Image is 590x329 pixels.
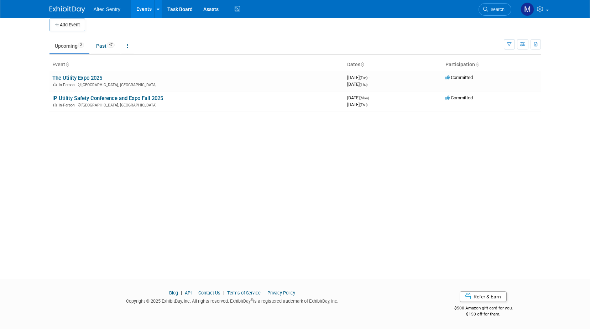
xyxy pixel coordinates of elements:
[262,290,266,296] span: |
[49,39,89,53] a: Upcoming2
[251,298,253,302] sup: ®
[475,62,479,67] a: Sort by Participation Type
[460,291,507,302] a: Refer & Earn
[443,59,541,71] th: Participation
[344,59,443,71] th: Dates
[198,290,220,296] a: Contact Us
[369,75,370,80] span: -
[426,311,541,317] div: $150 off for them.
[360,96,369,100] span: (Mon)
[193,290,197,296] span: |
[267,290,295,296] a: Privacy Policy
[52,82,341,87] div: [GEOGRAPHIC_DATA], [GEOGRAPHIC_DATA]
[445,75,473,80] span: Committed
[59,83,77,87] span: In-Person
[49,6,85,13] img: ExhibitDay
[370,95,371,100] span: -
[347,82,367,87] span: [DATE]
[521,2,534,16] img: Madison White
[91,39,120,53] a: Past47
[227,290,261,296] a: Terms of Service
[78,42,84,48] span: 2
[52,102,341,108] div: [GEOGRAPHIC_DATA], [GEOGRAPHIC_DATA]
[185,290,192,296] a: API
[107,42,115,48] span: 47
[65,62,69,67] a: Sort by Event Name
[94,6,120,12] span: Altec Sentry
[360,83,367,87] span: (Thu)
[426,301,541,317] div: $500 Amazon gift card for you,
[347,95,371,100] span: [DATE]
[53,103,57,106] img: In-Person Event
[360,103,367,107] span: (Thu)
[59,103,77,108] span: In-Person
[179,290,184,296] span: |
[488,7,505,12] span: Search
[347,75,370,80] span: [DATE]
[347,102,367,107] span: [DATE]
[53,83,57,86] img: In-Person Event
[52,75,102,81] a: The Utility Expo 2025
[49,296,416,304] div: Copyright © 2025 ExhibitDay, Inc. All rights reserved. ExhibitDay is a registered trademark of Ex...
[360,62,364,67] a: Sort by Start Date
[49,59,344,71] th: Event
[52,95,163,101] a: IP Utility Safety Conference and Expo Fall 2025
[221,290,226,296] span: |
[360,76,367,80] span: (Tue)
[479,3,511,16] a: Search
[169,290,178,296] a: Blog
[445,95,473,100] span: Committed
[49,19,85,31] button: Add Event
